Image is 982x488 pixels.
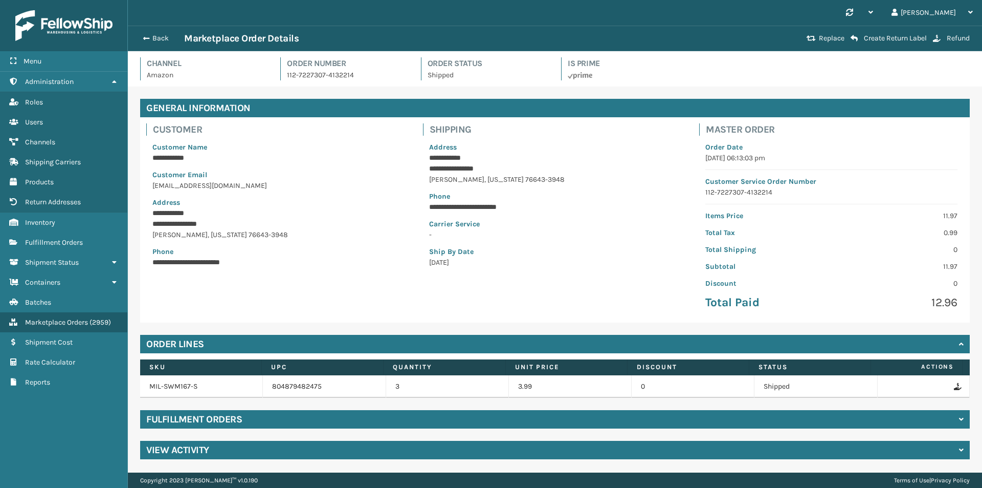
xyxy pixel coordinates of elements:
[25,118,43,126] span: Users
[933,35,941,42] i: Refund
[15,10,113,41] img: logo
[758,363,861,372] label: Status
[705,295,825,310] p: Total Paid
[152,142,405,153] p: Customer Name
[705,244,825,255] p: Total Shipping
[706,123,964,136] h4: Master Order
[838,210,957,221] p: 11.97
[847,34,930,43] button: Create Return Label
[25,178,54,186] span: Products
[851,34,858,43] i: Create Return Label
[152,229,405,240] p: [PERSON_NAME] , [US_STATE] 76643-3948
[705,227,825,238] p: Total Tax
[147,57,268,70] h4: Channel
[705,210,825,221] p: Items Price
[140,473,258,488] p: Copyright 2023 [PERSON_NAME]™ v 1.0.190
[146,444,209,456] h4: View Activity
[894,473,970,488] div: |
[287,57,408,70] h4: Order Number
[25,98,43,107] span: Roles
[25,158,81,166] span: Shipping Carriers
[838,244,957,255] p: 0
[874,358,960,375] span: Actions
[287,70,408,80] p: 112-7227307-4132214
[25,238,83,247] span: Fulfillment Orders
[705,187,957,198] p: 112-7227307-4132214
[705,142,957,153] p: Order Date
[637,363,740,372] label: Discount
[140,99,970,117] h4: General Information
[25,318,88,327] span: Marketplace Orders
[271,363,374,372] label: UPC
[705,278,825,289] p: Discount
[152,246,405,257] p: Phone
[25,218,55,227] span: Inventory
[515,363,618,372] label: Unit Price
[838,261,957,272] p: 11.97
[429,246,681,257] p: Ship By Date
[429,219,681,229] p: Carrier Service
[152,198,180,207] span: Address
[954,383,960,390] i: Refund Order Line
[153,123,411,136] h4: Customer
[25,338,73,347] span: Shipment Cost
[393,363,496,372] label: Quantity
[25,378,50,387] span: Reports
[804,34,847,43] button: Replace
[931,477,970,484] a: Privacy Policy
[838,278,957,289] p: 0
[568,57,689,70] h4: Is Prime
[429,257,681,268] p: [DATE]
[146,413,242,426] h4: Fulfillment Orders
[807,35,816,42] i: Replace
[25,198,81,206] span: Return Addresses
[25,138,55,146] span: Channels
[838,295,957,310] p: 12.96
[894,477,929,484] a: Terms of Use
[25,358,75,367] span: Rate Calculator
[429,143,457,152] span: Address
[25,298,51,307] span: Batches
[149,382,197,391] a: MIL-SWM167-S
[152,180,405,191] p: [EMAIL_ADDRESS][DOMAIN_NAME]
[25,77,74,86] span: Administration
[137,34,184,43] button: Back
[429,174,681,185] p: [PERSON_NAME] , [US_STATE] 76643-3948
[386,375,509,398] td: 3
[632,375,754,398] td: 0
[705,176,957,187] p: Customer Service Order Number
[754,375,877,398] td: Shipped
[705,261,825,272] p: Subtotal
[930,34,973,43] button: Refund
[147,70,268,80] p: Amazon
[24,57,41,66] span: Menu
[429,229,681,240] p: -
[25,258,79,267] span: Shipment Status
[430,123,687,136] h4: Shipping
[263,375,386,398] td: 804879482475
[705,153,957,163] p: [DATE] 06:13:03 pm
[149,363,252,372] label: SKU
[428,70,549,80] p: Shipped
[184,32,299,45] h3: Marketplace Order Details
[428,57,549,70] h4: Order Status
[509,375,632,398] td: 3.99
[152,169,405,180] p: Customer Email
[25,278,60,287] span: Containers
[838,227,957,238] p: 0.99
[429,191,681,202] p: Phone
[146,338,204,350] h4: Order Lines
[90,318,111,327] span: ( 2959 )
